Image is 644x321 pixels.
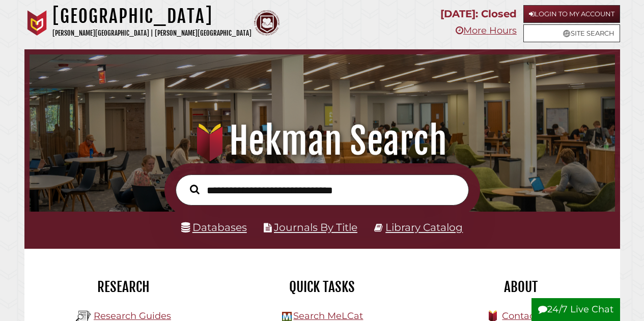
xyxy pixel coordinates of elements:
[52,5,251,27] h1: [GEOGRAPHIC_DATA]
[32,278,215,296] h2: Research
[274,221,357,234] a: Journals By Title
[440,5,517,23] p: [DATE]: Closed
[52,27,251,39] p: [PERSON_NAME][GEOGRAPHIC_DATA] | [PERSON_NAME][GEOGRAPHIC_DATA]
[456,25,517,36] a: More Hours
[39,119,605,163] h1: Hekman Search
[385,221,463,234] a: Library Catalog
[231,278,414,296] h2: Quick Tasks
[190,184,200,194] i: Search
[523,5,620,23] a: Login to My Account
[24,10,50,36] img: Calvin University
[523,24,620,42] a: Site Search
[429,278,612,296] h2: About
[181,221,247,234] a: Databases
[254,10,279,36] img: Calvin Theological Seminary
[185,182,205,197] button: Search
